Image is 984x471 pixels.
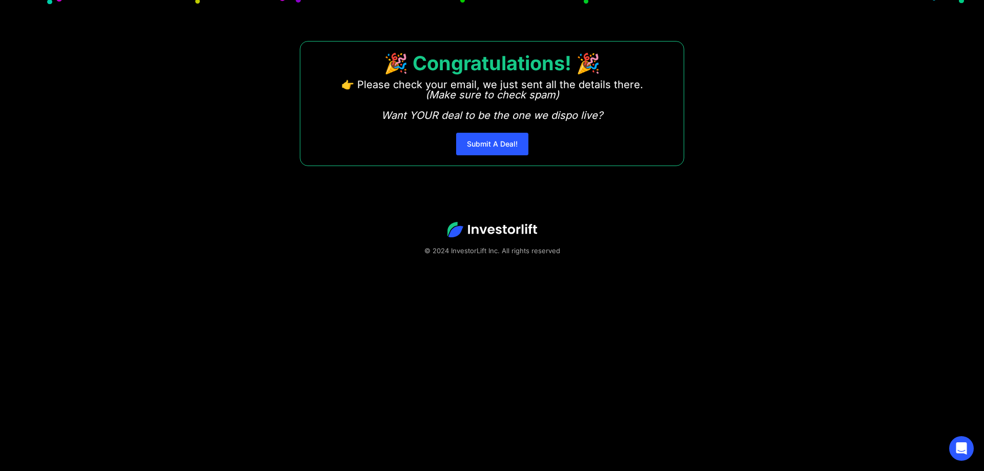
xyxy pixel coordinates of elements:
em: (Make sure to check spam) Want YOUR deal to be the one we dispo live? [381,89,603,121]
div: © 2024 InvestorLift Inc. All rights reserved [36,245,948,256]
div: Open Intercom Messenger [949,436,974,461]
p: 👉 Please check your email, we just sent all the details there. ‍ [341,79,643,120]
a: Submit A Deal! [456,133,528,155]
strong: 🎉 Congratulations! 🎉 [384,51,600,75]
